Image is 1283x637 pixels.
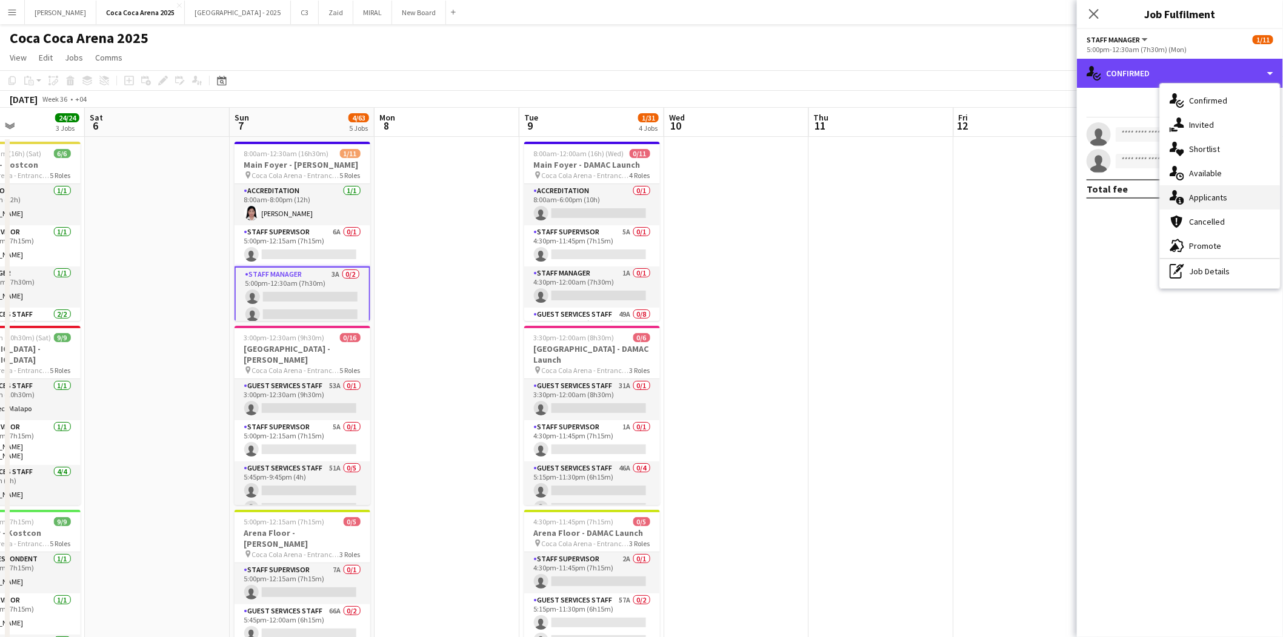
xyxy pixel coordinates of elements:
app-job-card: 8:00am-12:00am (16h) (Wed)0/11Main Foyer - DAMAC Launch Coca Cola Arena - Entrance F4 RolesAccred... [524,142,660,321]
span: Staff Manager [1087,35,1140,44]
div: Confirmed [1077,59,1283,88]
h1: Coca Coca Arena 2025 [10,29,148,47]
app-job-card: 3:00pm-12:30am (9h30m) (Mon)0/16[GEOGRAPHIC_DATA] - [PERSON_NAME] Coca Cola Arena - Entrance F5 R... [235,326,370,505]
app-card-role: Guest Services Staff49A0/85:15pm-11:30pm (6h15m) [524,308,660,472]
app-card-role: Guest Services Staff51A0/55:45pm-9:45pm (4h) [235,461,370,573]
span: View [10,52,27,63]
span: 6 [88,119,103,133]
app-card-role: Staff Supervisor5A0/15:00pm-12:15am (7h15m) [235,420,370,461]
span: 0/5 [633,517,650,526]
h3: Arena Floor - DAMAC Launch [524,527,660,538]
span: Fri [959,112,968,123]
app-card-role: Guest Services Staff31A0/13:30pm-12:00am (8h30m) [524,379,660,420]
span: 5:00pm-12:15am (7h15m) (Mon) [244,517,344,526]
span: 4:30pm-11:45pm (7h15m) [534,517,614,526]
a: Comms [90,50,127,65]
span: 5 Roles [50,171,71,180]
button: C3 [291,1,319,24]
app-card-role: Staff Supervisor1A0/14:30pm-11:45pm (7h15m) [524,420,660,461]
button: Staff Manager [1087,35,1150,44]
span: 10 [667,119,685,133]
span: Comms [95,52,122,63]
span: 8:00am-12:30am (16h30m) (Mon) [244,149,340,158]
app-card-role: Accreditation1/18:00am-8:00pm (12h)[PERSON_NAME] [235,184,370,225]
span: 5 Roles [340,171,361,180]
span: Mon [379,112,395,123]
span: 5 Roles [50,539,71,548]
span: 9/9 [54,517,71,526]
span: 0/6 [633,333,650,342]
span: 4/63 [348,113,369,122]
span: Applicants [1189,192,1227,203]
button: [GEOGRAPHIC_DATA] - 2025 [185,1,291,24]
span: Invited [1189,119,1214,130]
div: 4 Jobs [639,124,658,133]
span: 11 [812,119,829,133]
div: Job Details [1160,259,1280,283]
span: 3 Roles [630,366,650,375]
span: 5 Roles [50,366,71,375]
span: Coca Cola Arena - Entrance F [542,366,630,375]
app-card-role: Staff Supervisor7A0/15:00pm-12:15am (7h15m) [235,563,370,604]
span: Coca Cola Arena - Entrance F [252,171,340,180]
span: Coca Cola Arena - Entrance F [542,539,630,548]
span: Wed [669,112,685,123]
app-card-role: Guest Services Staff46A0/45:15pm-11:30pm (6h15m) [524,461,660,555]
span: Coca Cola Arena - Entrance F [252,550,340,559]
app-card-role: Staff Manager3A0/25:00pm-12:30am (7h30m) [235,266,370,328]
span: 5 Roles [340,366,361,375]
span: 9 [522,119,538,133]
h3: [GEOGRAPHIC_DATA] - DAMAC Launch [524,343,660,365]
div: [DATE] [10,93,38,105]
span: Coca Cola Arena - Entrance F [542,171,630,180]
span: Week 36 [40,94,70,104]
div: 5:00pm-12:30am (7h30m) (Mon) [1087,45,1273,54]
div: 5 Jobs [349,124,368,133]
span: 0/5 [344,517,361,526]
span: 0/16 [340,333,361,342]
app-card-role: Staff Supervisor5A0/14:30pm-11:45pm (7h15m) [524,225,660,266]
h3: [GEOGRAPHIC_DATA] - [PERSON_NAME] [235,343,370,365]
app-card-role: Guest Services Staff53A0/13:00pm-12:30am (9h30m) [235,379,370,420]
span: Available [1189,168,1222,179]
span: 8 [378,119,395,133]
app-job-card: 3:30pm-12:00am (8h30m) (Wed)0/6[GEOGRAPHIC_DATA] - DAMAC Launch Coca Cola Arena - Entrance F3 Rol... [524,326,660,505]
span: 4 Roles [630,171,650,180]
span: Sat [90,112,103,123]
span: 0/11 [630,149,650,158]
span: 1/11 [340,149,361,158]
span: Shortlist [1189,144,1220,154]
span: Sun [235,112,249,123]
span: Tue [524,112,538,123]
app-card-role: Accreditation0/18:00am-6:00pm (10h) [524,184,660,225]
span: 24/24 [55,113,79,122]
a: View [5,50,32,65]
h3: Arena Floor - [PERSON_NAME] [235,527,370,549]
span: Coca Cola Arena - Entrance F [252,366,340,375]
span: 8:00am-12:00am (16h) (Wed) [534,149,624,158]
span: 3 Roles [630,539,650,548]
div: Total fee [1087,183,1128,195]
span: Edit [39,52,53,63]
h3: Main Foyer - DAMAC Launch [524,159,660,170]
a: Jobs [60,50,88,65]
h3: Main Foyer - [PERSON_NAME] [235,159,370,170]
app-card-role: Staff Supervisor2A0/14:30pm-11:45pm (7h15m) [524,552,660,593]
span: 3:30pm-12:00am (8h30m) (Wed) [534,333,633,342]
span: Jobs [65,52,83,63]
span: 3:00pm-12:30am (9h30m) (Mon) [244,333,340,342]
app-job-card: 8:00am-12:30am (16h30m) (Mon)1/11Main Foyer - [PERSON_NAME] Coca Cola Arena - Entrance F5 RolesAc... [235,142,370,321]
span: 1/11 [1253,35,1273,44]
span: Cancelled [1189,216,1225,227]
button: MIRAL [353,1,392,24]
app-card-role: Staff Supervisor6A0/15:00pm-12:15am (7h15m) [235,225,370,266]
span: 12 [957,119,968,133]
span: 6/6 [54,149,71,158]
h3: Job Fulfilment [1077,6,1283,22]
button: Coca Coca Arena 2025 [96,1,185,24]
span: Thu [814,112,829,123]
